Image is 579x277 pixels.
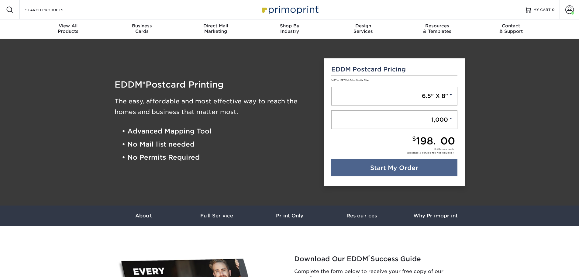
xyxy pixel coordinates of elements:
span: Design [326,23,400,29]
div: Products [31,23,105,34]
span: Shop By [253,23,326,29]
span: Direct Mail [179,23,253,29]
li: • No Mail list needed [122,138,315,151]
h3: Full Service [180,213,253,219]
span: View All [31,23,105,29]
h3: The easy, affordable and most effective way to reach the homes and business that matter most. [115,96,315,117]
a: BusinessCards [105,19,179,39]
h3: Why Primoprint [399,213,472,219]
div: cents each (postage & service fee not included) [407,147,454,154]
h1: EDDM Postcard Printing [115,80,315,89]
span: Contact [474,23,548,29]
div: Cards [105,23,179,34]
a: 6.5" X 8" [331,87,457,106]
a: About [107,206,180,226]
div: & Support [474,23,548,34]
div: Industry [253,23,326,34]
div: Marketing [179,23,253,34]
a: DesignServices [326,19,400,39]
h3: Resources [326,213,399,219]
span: 198.00 [416,135,455,147]
span: Resources [400,23,474,29]
a: Direct MailMarketing [179,19,253,39]
li: • Advanced Mapping Tool [122,125,315,138]
a: 1,000 [331,110,457,129]
a: Why Primoprint [399,206,472,226]
a: Print Only [253,206,326,226]
li: • No Permits Required [122,151,315,164]
div: & Templates [400,23,474,34]
span: MY CART [533,7,551,12]
span: Business [105,23,179,29]
span: ® [143,80,146,89]
input: SEARCH PRODUCTS..... [25,6,84,13]
a: Resources [326,206,399,226]
span: 0.20 [434,147,440,151]
sup: ® [368,254,370,260]
a: Full Service [180,206,253,226]
h3: Print Only [253,213,326,219]
a: View AllProducts [31,19,105,39]
a: Start My Order [331,159,457,176]
img: Primoprint [259,3,320,16]
div: Services [326,23,400,34]
small: $ [412,135,416,142]
a: Contact& Support [474,19,548,39]
a: Resources& Templates [400,19,474,39]
small: 14PT or 16PT Full Color, Double Sided [331,79,369,81]
h5: EDDM Postcard Pricing [331,66,457,73]
h3: About [107,213,180,219]
h2: Download Our EDDM Success Guide [294,255,467,263]
span: 0 [552,8,555,12]
a: Shop ByIndustry [253,19,326,39]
